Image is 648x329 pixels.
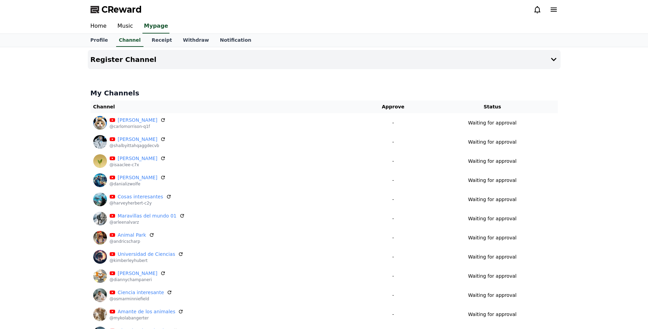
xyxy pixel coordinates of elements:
p: - [362,292,424,299]
img: Amante de los animales [93,307,107,321]
th: Channel [91,101,359,113]
th: Approve [359,101,427,113]
p: Waiting for approval [468,215,516,222]
span: CReward [101,4,142,15]
p: - [362,196,424,203]
a: Notification [215,34,257,47]
p: Waiting for approval [468,177,516,184]
p: - [362,253,424,261]
p: @arleenalvarz [110,220,185,225]
p: - [362,119,424,127]
button: Register Channel [88,50,561,69]
p: @shalbyittahqaggdecvb [110,143,166,148]
p: - [362,311,424,318]
a: Universidad de Ciencias [118,251,175,258]
a: Music [112,19,139,34]
a: Cosas interesantes [118,193,163,200]
p: Waiting for approval [468,273,516,280]
h4: Register Channel [91,56,156,63]
p: Waiting for approval [468,158,516,165]
img: Dianny Champaneri [93,269,107,283]
th: Status [427,101,557,113]
p: Waiting for approval [468,292,516,299]
a: [PERSON_NAME] [118,155,157,162]
a: Home [85,19,112,34]
a: CReward [91,4,142,15]
p: Waiting for approval [468,119,516,127]
p: @danializwolfe [110,181,166,187]
p: @mykolabangerter [110,315,184,321]
p: @osmarminniefield [110,296,173,302]
p: - [362,234,424,241]
a: Maravillas del mundo 01 [118,212,177,220]
a: Mypage [142,19,169,34]
p: Waiting for approval [468,234,516,241]
p: @andricscharp [110,239,154,244]
p: @diannychampaneri [110,277,166,282]
img: Maravillas del mundo 01 [93,212,107,225]
a: [PERSON_NAME] [118,270,157,277]
h4: My Channels [91,88,558,98]
p: - [362,273,424,280]
a: Withdraw [177,34,214,47]
img: Carlo Morrison [93,116,107,130]
img: Danializ Wolfe [93,173,107,187]
a: Receipt [146,34,178,47]
img: Universidad de Ciencias [93,250,107,264]
a: [PERSON_NAME] [118,136,157,143]
p: Waiting for approval [468,139,516,146]
p: - [362,177,424,184]
p: @carlomorrison-q1f [110,124,166,129]
img: Isaac Lee [93,154,107,168]
p: Waiting for approval [468,196,516,203]
a: Channel [116,34,143,47]
p: - [362,215,424,222]
p: @kimberleyhubert [110,258,183,263]
img: Ciencia interesante [93,288,107,302]
a: [PERSON_NAME] [118,174,157,181]
p: Waiting for approval [468,253,516,261]
img: Animal Park [93,231,107,245]
p: - [362,158,424,165]
p: Waiting for approval [468,311,516,318]
img: Shalby Ittah [93,135,107,149]
a: Ciencia interesante [118,289,164,296]
a: Amante de los animales [118,308,176,315]
a: Profile [85,34,113,47]
p: - [362,139,424,146]
a: Animal Park [118,232,146,239]
p: @isaaclee-c7x [110,162,166,168]
a: [PERSON_NAME] [118,117,157,124]
img: Cosas interesantes [93,193,107,206]
p: @harveyherbert-c2y [110,200,171,206]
